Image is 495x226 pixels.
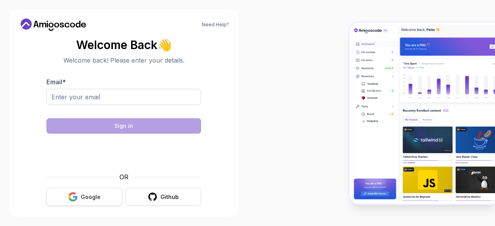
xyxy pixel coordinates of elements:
[46,89,201,105] input: Enter your email
[46,56,201,65] p: Welcome back! Please enter your details.
[125,188,201,206] button: Github
[119,172,128,182] p: OR
[157,39,172,51] span: 👋
[160,193,179,201] div: Github
[46,39,201,51] h2: Welcome Back
[350,23,495,204] img: Amigoscode Dashboard
[46,188,122,206] button: Google
[81,193,101,201] div: Google
[46,118,201,134] button: Sign in
[65,138,182,168] iframe: Widget containing checkbox for hCaptcha security challenge
[114,122,133,130] div: Sign in
[46,78,66,86] label: Email *
[19,19,88,31] a: Home link
[202,22,229,28] a: Need Help?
